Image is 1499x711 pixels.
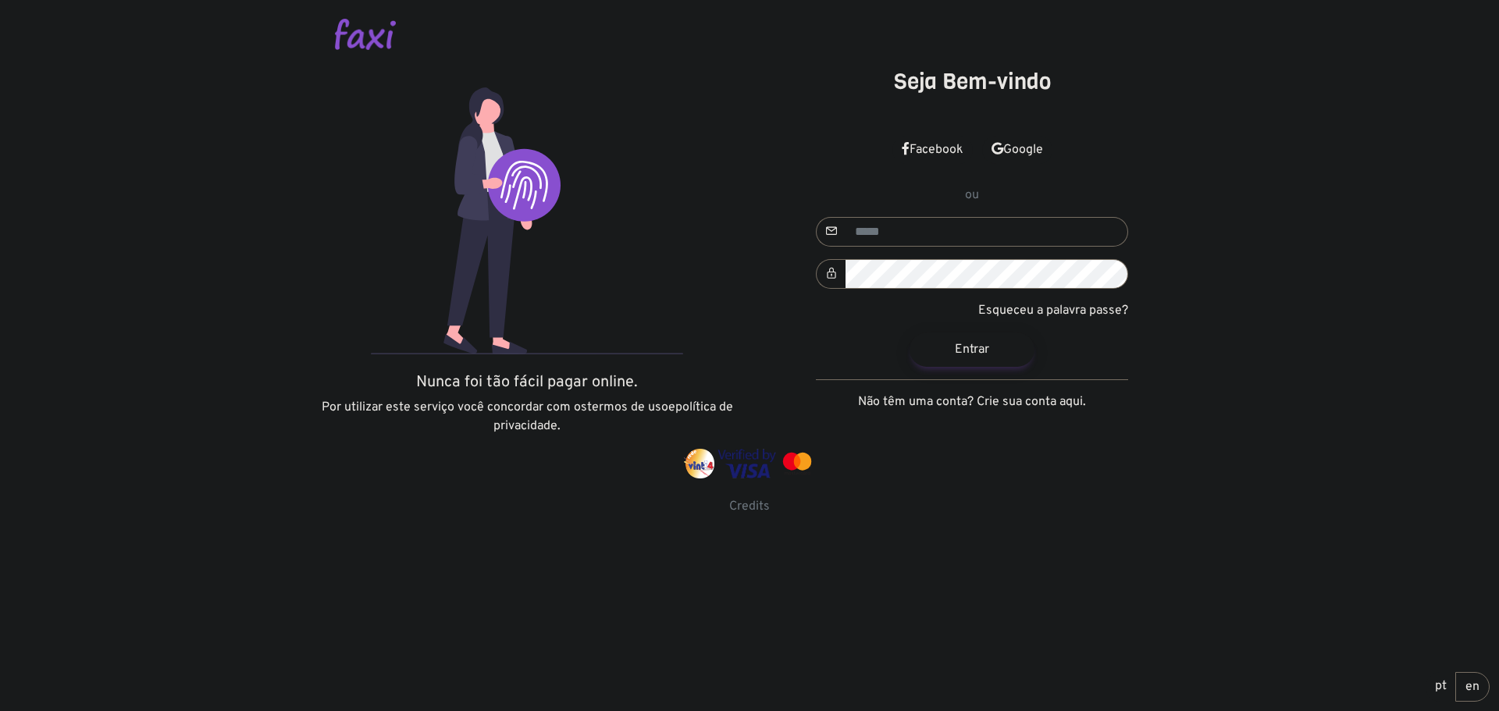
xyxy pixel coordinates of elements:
a: Credits [729,499,770,514]
a: Esqueceu a palavra passe? [978,303,1128,318]
p: Por utilizar este serviço você concordar com os e . [316,398,738,435]
a: termos de uso [587,400,668,415]
a: Google [982,136,1052,164]
a: en [1455,672,1490,702]
img: mastercard [779,449,815,478]
h3: Seja Bem-vindo [761,69,1183,95]
img: visa [717,449,776,478]
img: vinti4 [684,449,715,478]
a: pt [1426,672,1456,702]
h5: Nunca foi tão fácil pagar online. [316,373,738,392]
button: Entrar [910,332,1034,367]
p: ou [816,186,1128,204]
a: Facebook [892,136,973,164]
a: Não têm uma conta? Crie sua conta aqui. [858,394,1086,410]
